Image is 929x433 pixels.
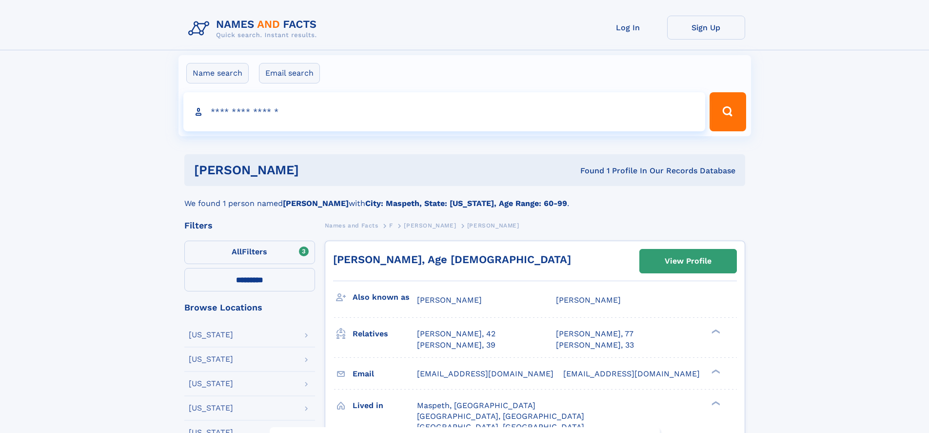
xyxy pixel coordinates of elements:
[232,247,242,256] span: All
[283,199,349,208] b: [PERSON_NAME]
[184,241,315,264] label: Filters
[259,63,320,83] label: Email search
[417,412,584,421] span: [GEOGRAPHIC_DATA], [GEOGRAPHIC_DATA]
[353,397,417,414] h3: Lived in
[417,329,495,339] a: [PERSON_NAME], 42
[325,219,378,231] a: Names and Facts
[184,221,315,230] div: Filters
[710,92,746,131] button: Search Button
[353,289,417,306] h3: Also known as
[667,16,745,40] a: Sign Up
[665,250,712,272] div: View Profile
[417,340,495,351] a: [PERSON_NAME], 39
[563,369,700,378] span: [EMAIL_ADDRESS][DOMAIN_NAME]
[353,366,417,382] h3: Email
[189,355,233,363] div: [US_STATE]
[189,380,233,388] div: [US_STATE]
[184,303,315,312] div: Browse Locations
[417,369,553,378] span: [EMAIL_ADDRESS][DOMAIN_NAME]
[589,16,667,40] a: Log In
[417,295,482,305] span: [PERSON_NAME]
[417,401,535,410] span: Maspeth, [GEOGRAPHIC_DATA]
[439,165,735,176] div: Found 1 Profile In Our Records Database
[709,368,721,374] div: ❯
[183,92,706,131] input: search input
[417,422,584,432] span: [GEOGRAPHIC_DATA], [GEOGRAPHIC_DATA]
[556,329,633,339] a: [PERSON_NAME], 77
[184,186,745,209] div: We found 1 person named with .
[189,404,233,412] div: [US_STATE]
[333,253,571,266] a: [PERSON_NAME], Age [DEMOGRAPHIC_DATA]
[709,400,721,406] div: ❯
[184,16,325,42] img: Logo Names and Facts
[404,219,456,231] a: [PERSON_NAME]
[194,164,440,176] h1: [PERSON_NAME]
[389,219,393,231] a: F
[556,340,634,351] a: [PERSON_NAME], 33
[467,222,519,229] span: [PERSON_NAME]
[389,222,393,229] span: F
[404,222,456,229] span: [PERSON_NAME]
[640,249,736,273] a: View Profile
[709,329,721,335] div: ❯
[365,199,567,208] b: City: Maspeth, State: [US_STATE], Age Range: 60-99
[186,63,249,83] label: Name search
[556,295,621,305] span: [PERSON_NAME]
[353,326,417,342] h3: Relatives
[189,331,233,339] div: [US_STATE]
